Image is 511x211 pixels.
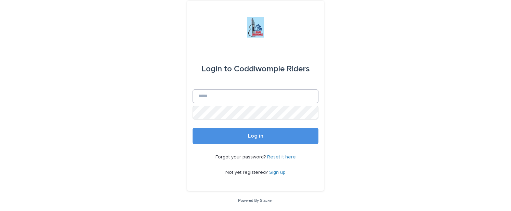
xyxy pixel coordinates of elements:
a: Sign up [269,170,286,175]
div: Coddiwomple Riders [201,59,310,79]
span: Login to [201,65,232,73]
span: Forgot your password? [215,155,267,159]
a: Powered By Stacker [238,198,273,202]
img: jxsLJbdS1eYBI7rVAS4p [247,17,264,38]
span: Log in [248,133,263,139]
button: Log in [193,128,318,144]
a: Reset it here [267,155,296,159]
span: Not yet registered? [225,170,269,175]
